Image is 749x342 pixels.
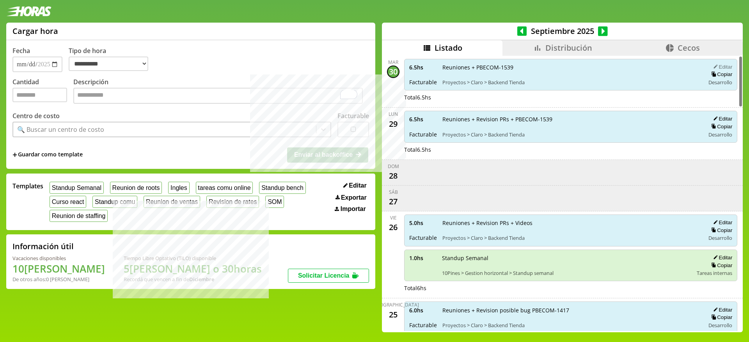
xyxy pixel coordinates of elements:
button: Solicitar Licencia [288,269,369,283]
div: scrollable content [382,56,743,331]
span: Importar [341,206,366,213]
span: 6.5 hs [409,64,437,71]
textarea: To enrich screen reader interactions, please activate Accessibility in Grammarly extension settings [73,88,363,104]
span: Reuniones + Revision PRs + PBECOM-1539 [442,115,699,123]
input: Cantidad [12,88,67,102]
span: Proyectos > Claro > Backend Tienda [442,234,699,241]
button: Exportar [333,194,369,202]
span: 1.0 hs [409,254,437,262]
h1: 5 [PERSON_NAME] o 30 horas [124,262,262,276]
span: 10Pines > Gestion horizontal > Standup semanal [442,269,691,276]
button: Ingles [168,182,189,194]
span: +Guardar como template [12,151,83,159]
label: Descripción [73,78,369,106]
button: Editar [711,219,732,226]
span: Proyectos > Claro > Backend Tienda [442,79,699,86]
button: Copiar [709,71,732,78]
div: lun [389,111,398,117]
h1: Cargar hora [12,26,58,36]
label: Centro de costo [12,112,60,120]
button: tareas comu online [196,182,253,194]
button: Standup comu [92,196,137,208]
button: SOM [265,196,284,208]
button: Revision de rates [206,196,259,208]
button: Editar [711,307,732,313]
span: + [12,151,17,159]
button: Copiar [709,227,732,234]
div: 30 [387,66,399,78]
button: Editar [711,115,732,122]
span: Distribución [545,43,592,53]
div: mar [388,59,398,66]
button: Editar [711,254,732,261]
div: 26 [387,221,399,234]
button: Editar [711,64,732,70]
span: Solicitar Licencia [298,272,350,279]
span: Templates [12,182,43,190]
button: Standup bench [259,182,305,194]
button: Copiar [709,314,732,321]
span: Proyectos > Claro > Backend Tienda [442,322,699,329]
span: Editar [349,182,366,189]
span: 6.5 hs [409,115,437,123]
button: Reunion de roots [110,182,162,194]
span: Proyectos > Claro > Backend Tienda [442,131,699,138]
div: Total 6.5 hs [404,146,737,153]
button: Curso react [50,196,86,208]
button: Editar [341,182,369,190]
div: 29 [387,117,399,130]
span: Reuniones + PBECOM-1539 [442,64,699,71]
label: Tipo de hora [69,46,154,72]
label: Fecha [12,46,30,55]
div: De otros años: 0 [PERSON_NAME] [12,276,105,283]
span: Tareas internas [697,269,732,276]
div: 28 [387,170,399,182]
button: Standup Semanal [50,182,104,194]
span: Reuniones + Revision posible bug PBECOM-1417 [442,307,699,314]
span: Desarrollo [708,131,732,138]
span: Facturable [409,321,437,329]
span: Facturable [409,234,437,241]
span: Reuniones + Revision PRs + Videos [442,219,699,227]
span: Desarrollo [708,234,732,241]
span: Standup Semanal [442,254,691,262]
div: sáb [389,189,398,195]
div: Recordá que vencen a fin de [124,276,262,283]
label: Cantidad [12,78,73,106]
div: 27 [387,195,399,208]
span: Facturable [409,131,437,138]
div: 25 [387,308,399,321]
b: Diciembre [189,276,214,283]
span: Cecos [678,43,700,53]
button: Reunion de staffing [50,210,108,222]
div: Total 6 hs [404,284,737,292]
span: 6.0 hs [409,307,437,314]
span: Exportar [341,194,367,201]
div: 🔍 Buscar un centro de costo [17,125,104,134]
div: Total 6.5 hs [404,94,737,101]
span: 5.0 hs [409,219,437,227]
button: Copiar [709,262,732,269]
span: Desarrollo [708,322,732,329]
span: Septiembre 2025 [527,26,598,36]
img: logotipo [6,6,51,16]
div: [DEMOGRAPHIC_DATA] [367,301,419,308]
button: Reunion de ventas [144,196,200,208]
div: dom [388,163,399,170]
div: vie [390,214,397,221]
span: Facturable [409,78,437,86]
select: Tipo de hora [69,57,148,71]
div: Vacaciones disponibles [12,255,105,262]
h1: 10 [PERSON_NAME] [12,262,105,276]
button: Copiar [709,123,732,130]
span: Listado [435,43,462,53]
label: Facturable [337,112,369,120]
span: Desarrollo [708,79,732,86]
div: Tiempo Libre Optativo (TiLO) disponible [124,255,262,262]
h2: Información útil [12,241,74,252]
